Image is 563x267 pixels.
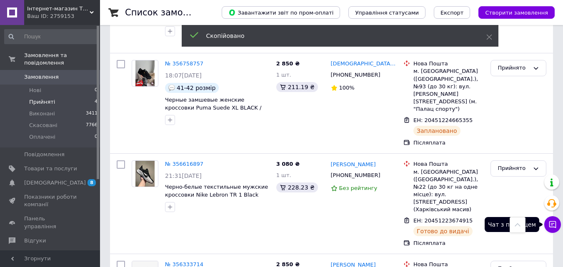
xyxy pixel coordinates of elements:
[276,182,318,192] div: 228.23 ₴
[276,60,300,67] span: 2 850 ₴
[165,161,203,167] a: № 356616897
[413,240,484,247] div: Післяплата
[24,73,59,81] span: Замовлення
[24,151,65,158] span: Повідомлення
[440,10,464,16] span: Експорт
[276,82,318,92] div: 211.19 ₴
[498,164,529,173] div: Прийнято
[29,98,55,106] span: Прийняті
[413,168,484,214] div: м. [GEOGRAPHIC_DATA] ([GEOGRAPHIC_DATA].), №22 (до 30 кг на одне місце): вул. [STREET_ADDRESS] (Х...
[132,60,158,87] a: Фото товару
[95,133,98,141] span: 0
[86,122,98,129] span: 7766
[165,97,267,118] a: Черные замшевые женские кроссовки Puma Suede XL BLACK / Демисезонные кеды Пума Сьюд ХЛ
[470,9,555,15] a: Створити замовлення
[339,85,355,91] span: 100%
[125,7,210,17] h1: Список замовлень
[413,160,484,168] div: Нова Пошта
[413,217,473,224] span: ЕН: 20451223674915
[485,10,548,16] span: Створити замовлення
[331,172,380,178] span: [PHONE_NUMBER]
[135,60,155,86] img: Фото товару
[434,6,470,19] button: Експорт
[413,117,473,123] span: ЕН: 20451224665355
[348,6,425,19] button: Управління статусами
[95,87,98,94] span: 0
[228,9,333,16] span: Завантажити звіт по пром-оплаті
[544,216,561,233] button: Чат з покупцем
[27,12,100,20] div: Ваш ID: 2759153
[24,237,46,245] span: Відгуки
[135,161,155,187] img: Фото товару
[86,110,98,117] span: 3411
[132,160,158,187] a: Фото товару
[331,60,397,68] a: [DEMOGRAPHIC_DATA][PERSON_NAME]
[413,67,484,113] div: м. [GEOGRAPHIC_DATA] ([GEOGRAPHIC_DATA].), №93 (до 30 кг): вул. [PERSON_NAME][STREET_ADDRESS] (м....
[222,6,340,19] button: Завантажити звіт по пром-оплаті
[413,226,473,236] div: Готово до видачі
[331,161,376,169] a: [PERSON_NAME]
[27,5,90,12] span: Інтернет-магазин TOP KROSS
[355,10,419,16] span: Управління статусами
[88,179,96,186] span: 8
[413,139,484,147] div: Післяплата
[331,72,380,78] span: [PHONE_NUMBER]
[276,172,291,178] span: 1 шт.
[165,72,202,79] span: 18:07[DATE]
[29,133,55,141] span: Оплачені
[24,179,86,187] span: [DEMOGRAPHIC_DATA]
[165,184,269,213] a: Черно-белые текстильные мужские кроссовки Nike Lebron TR 1 Black Grey Демисезонные Найк Леброн ТР 1
[165,172,202,179] span: 21:31[DATE]
[24,215,77,230] span: Панель управління
[29,110,55,117] span: Виконані
[413,126,460,136] div: Заплановано
[276,161,300,167] span: 3 080 ₴
[177,85,215,91] span: 41-42 розмір
[206,32,465,40] div: Скопійовано
[498,64,529,72] div: Прийнято
[165,60,203,67] a: № 356758757
[478,6,555,19] button: Створити замовлення
[4,29,98,44] input: Пошук
[485,217,539,232] div: Чат з покупцем
[339,185,378,191] span: Без рейтингу
[413,60,484,67] div: Нова Пошта
[29,122,58,129] span: Скасовані
[24,52,100,67] span: Замовлення та повідомлення
[29,87,41,94] span: Нові
[24,193,77,208] span: Показники роботи компанії
[168,85,175,91] img: :speech_balloon:
[276,72,291,78] span: 1 шт.
[95,98,98,106] span: 4
[24,165,77,172] span: Товари та послуги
